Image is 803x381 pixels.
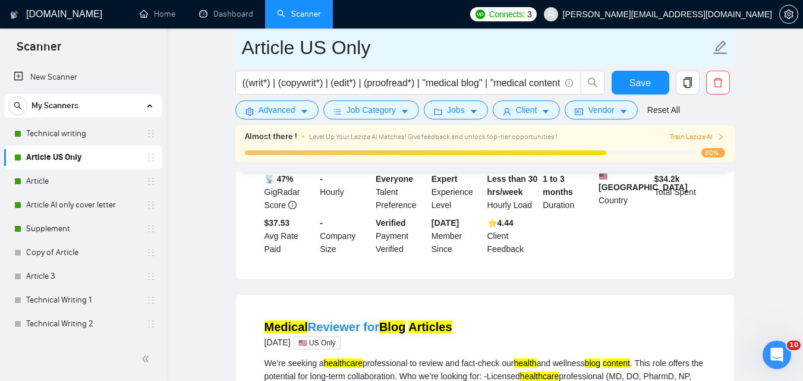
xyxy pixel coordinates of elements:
button: idcardVendorcaret-down [565,100,637,119]
a: Reset All [647,103,680,116]
span: holder [146,177,156,186]
span: My Scanners [32,94,78,118]
b: Verified [376,218,406,228]
span: Client [516,103,537,116]
span: holder [146,129,156,138]
div: Hourly [317,172,373,212]
a: Technical Writing 3 [26,336,139,360]
mark: Articles [408,320,452,333]
span: 10 [787,341,801,350]
img: 🇺🇸 [599,172,607,181]
b: [GEOGRAPHIC_DATA] [599,172,688,192]
a: Article [26,169,139,193]
span: bars [333,107,342,116]
span: holder [146,319,156,329]
b: 1 to 3 months [543,174,573,197]
button: folderJobscaret-down [424,100,488,119]
mark: Blog [379,320,405,333]
mark: content [603,358,630,368]
a: searchScanner [277,9,321,19]
span: caret-down [619,107,628,116]
b: ⭐️ 4.44 [487,218,514,228]
mark: blog [585,358,600,368]
span: holder [146,272,156,281]
span: search [581,77,604,88]
span: idcard [575,107,583,116]
span: folder [434,107,442,116]
input: Search Freelance Jobs... [243,75,560,90]
button: Save [612,71,669,95]
span: 3 [527,8,532,21]
span: right [717,133,725,140]
span: caret-down [401,107,409,116]
b: Expert [432,174,458,184]
b: - [320,174,323,184]
span: edit [713,40,728,55]
button: copy [676,71,700,95]
a: New Scanner [14,65,152,89]
span: caret-down [300,107,308,116]
span: delete [707,77,729,88]
button: delete [706,71,730,95]
mark: Medical [264,320,308,333]
b: [DATE] [432,218,459,228]
span: holder [146,248,156,257]
div: Member Since [429,216,485,256]
span: user [503,107,511,116]
span: 80% [701,148,725,158]
span: holder [146,153,156,162]
div: Experience Level [429,172,485,212]
b: Less than 30 hrs/week [487,174,538,197]
a: Supplement [26,217,139,241]
span: setting [245,107,254,116]
a: setting [779,10,798,19]
img: logo [10,5,18,24]
div: Total Spent [652,172,708,212]
div: Talent Preference [373,172,429,212]
div: Company Size [317,216,373,256]
span: info-circle [288,201,297,209]
button: barsJob Categorycaret-down [323,100,419,119]
span: double-left [141,353,153,365]
b: Everyone [376,174,413,184]
span: caret-down [470,107,478,116]
a: MedicalReviewer forBlog Articles [264,320,452,333]
span: Vendor [588,103,614,116]
span: holder [146,224,156,234]
input: Scanner name... [242,33,710,62]
a: Technical Writing 1 [26,288,139,312]
button: search [581,71,604,95]
mark: healthcare [324,358,363,368]
button: setting [779,5,798,24]
span: Save [629,75,651,90]
a: Article US Only [26,146,139,169]
span: setting [780,10,798,19]
mark: health [514,358,537,368]
b: 📡 47% [264,174,294,184]
a: Article 3 [26,265,139,288]
span: info-circle [565,79,573,87]
span: holder [146,295,156,305]
span: Jobs [447,103,465,116]
div: GigRadar Score [262,172,318,212]
b: $ 34.2k [654,174,680,184]
iframe: Intercom live chat [763,341,791,369]
mark: healthcare [520,371,559,381]
button: Train Laziza AI [670,131,725,143]
div: Country [596,172,652,212]
div: Avg Rate Paid [262,216,318,256]
button: userClientcaret-down [493,100,560,119]
span: Advanced [259,103,295,116]
span: search [9,102,27,110]
span: Scanner [7,38,71,63]
li: My Scanners [4,94,162,360]
span: Job Category [347,103,396,116]
a: Technical writing [26,122,139,146]
span: user [547,10,555,18]
a: Copy of Article [26,241,139,265]
div: Client Feedback [485,216,541,256]
button: search [8,96,27,115]
span: Connects: [489,8,525,21]
span: 🇺🇸 US Only [294,336,341,349]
